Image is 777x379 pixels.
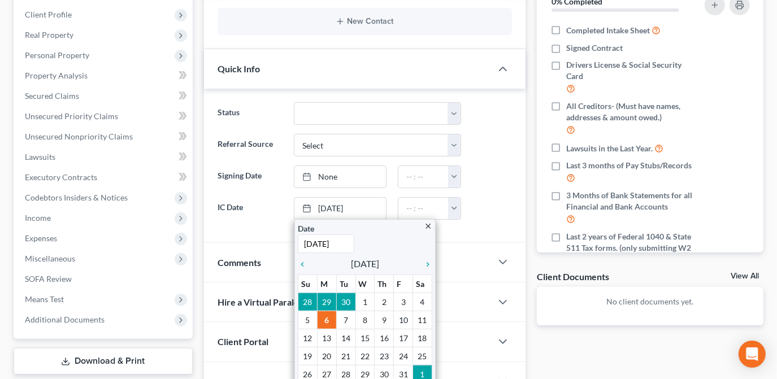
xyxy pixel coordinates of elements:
[375,347,394,365] td: 23
[336,347,355,365] td: 21
[218,257,261,268] span: Comments
[25,315,105,324] span: Additional Documents
[566,143,653,154] span: Lawsuits in the Last Year.
[25,294,64,304] span: Means Test
[294,166,386,188] a: None
[336,329,355,347] td: 14
[298,275,318,293] th: Su
[25,193,128,202] span: Codebtors Insiders & Notices
[25,274,72,284] span: SOFA Review
[298,223,314,234] label: Date
[418,260,432,269] i: chevron_right
[16,127,193,147] a: Unsecured Nonpriority Claims
[25,152,55,162] span: Lawsuits
[298,293,318,311] td: 28
[317,311,336,329] td: 6
[355,311,375,329] td: 8
[298,260,312,269] i: chevron_left
[394,293,413,311] td: 3
[298,234,354,253] input: 1/1/2013
[25,71,88,80] span: Property Analysis
[394,329,413,347] td: 17
[317,347,336,365] td: 20
[212,134,288,156] label: Referral Source
[298,347,318,365] td: 19
[731,272,759,280] a: View All
[16,167,193,188] a: Executory Contracts
[566,231,697,265] span: Last 2 years of Federal 1040 & State 511 Tax forms. (only submitting W2 is not acceptable)
[212,165,288,188] label: Signing Date
[398,166,449,188] input: -- : --
[218,63,260,74] span: Quick Info
[336,311,355,329] td: 7
[398,198,449,219] input: -- : --
[355,275,375,293] th: W
[25,111,118,121] span: Unsecured Priority Claims
[375,329,394,347] td: 16
[16,66,193,86] a: Property Analysis
[355,293,375,311] td: 1
[336,293,355,311] td: 30
[375,311,394,329] td: 9
[212,102,288,125] label: Status
[413,329,432,347] td: 18
[355,329,375,347] td: 15
[294,198,386,219] a: [DATE]
[25,233,57,243] span: Expenses
[394,347,413,365] td: 24
[25,213,51,223] span: Income
[566,160,692,171] span: Last 3 months of Pay Stubs/Records
[394,275,413,293] th: F
[25,91,79,101] span: Secured Claims
[16,269,193,289] a: SOFA Review
[566,42,623,54] span: Signed Contract
[298,257,312,271] a: chevron_left
[317,293,336,311] td: 29
[375,293,394,311] td: 2
[25,172,97,182] span: Executory Contracts
[16,86,193,106] a: Secured Claims
[566,190,697,212] span: 3 Months of Bank Statements for all Financial and Bank Accounts
[25,132,133,141] span: Unsecured Nonpriority Claims
[351,257,379,271] span: [DATE]
[227,17,503,26] button: New Contact
[566,25,650,36] span: Completed Intake Sheet
[537,271,609,282] div: Client Documents
[413,275,432,293] th: Sa
[218,297,310,307] span: Hire a Virtual Paralegal
[413,347,432,365] td: 25
[394,311,413,329] td: 10
[355,347,375,365] td: 22
[218,336,268,347] span: Client Portal
[25,50,89,60] span: Personal Property
[413,311,432,329] td: 11
[566,101,697,123] span: All Creditors- (Must have names, addresses & amount owed.)
[566,59,697,82] span: Drivers License & Social Security Card
[16,106,193,127] a: Unsecured Priority Claims
[317,329,336,347] td: 13
[25,254,75,263] span: Miscellaneous
[16,147,193,167] a: Lawsuits
[14,348,193,374] a: Download & Print
[413,293,432,311] td: 4
[424,219,432,232] a: close
[25,10,72,19] span: Client Profile
[317,275,336,293] th: M
[298,329,318,347] td: 12
[424,222,432,230] i: close
[298,311,318,329] td: 5
[336,275,355,293] th: Tu
[212,197,288,220] label: IC Date
[418,257,432,271] a: chevron_right
[739,341,766,368] div: Open Intercom Messenger
[25,30,73,40] span: Real Property
[546,296,754,307] p: No client documents yet.
[375,275,394,293] th: Th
